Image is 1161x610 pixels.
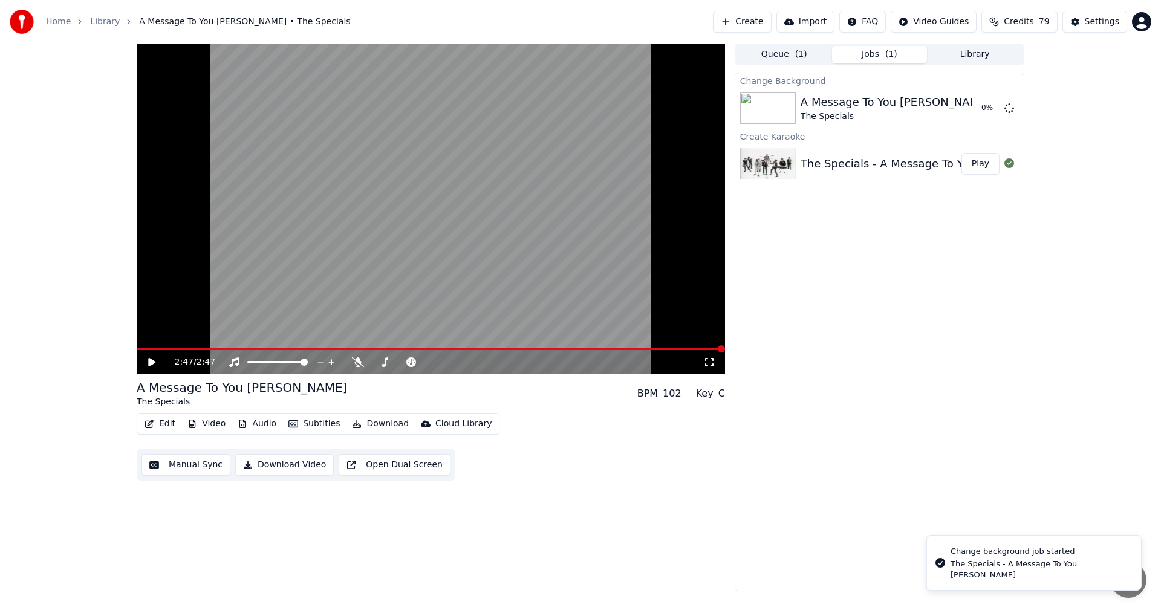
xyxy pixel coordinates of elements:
[284,415,345,432] button: Subtitles
[46,16,351,28] nav: breadcrumb
[801,111,990,123] div: The Specials
[10,10,34,34] img: youka
[339,454,450,476] button: Open Dual Screen
[197,356,215,368] span: 2:47
[435,418,492,430] div: Cloud Library
[801,155,1070,172] div: The Specials - A Message To You [PERSON_NAME]
[696,386,714,401] div: Key
[1062,11,1127,33] button: Settings
[175,356,193,368] span: 2:47
[235,454,334,476] button: Download Video
[718,386,725,401] div: C
[663,386,681,401] div: 102
[1085,16,1119,28] div: Settings
[891,11,977,33] button: Video Guides
[233,415,281,432] button: Audio
[137,379,347,396] div: A Message To You [PERSON_NAME]
[713,11,772,33] button: Create
[885,48,897,60] span: ( 1 )
[839,11,886,33] button: FAQ
[137,396,347,408] div: The Specials
[776,11,834,33] button: Import
[141,454,230,476] button: Manual Sync
[735,73,1024,88] div: Change Background
[927,46,1023,63] button: Library
[139,16,350,28] span: A Message To You [PERSON_NAME] • The Specials
[1004,16,1033,28] span: Credits
[801,94,990,111] div: A Message To You [PERSON_NAME]
[735,129,1024,143] div: Create Karaoke
[981,11,1057,33] button: Credits79
[951,545,1131,557] div: Change background job started
[981,103,1000,113] div: 0 %
[737,46,832,63] button: Queue
[183,415,230,432] button: Video
[637,386,658,401] div: BPM
[832,46,928,63] button: Jobs
[1039,16,1050,28] span: 79
[46,16,71,28] a: Home
[951,559,1131,580] div: The Specials - A Message To You [PERSON_NAME]
[961,153,1000,175] button: Play
[175,356,204,368] div: /
[347,415,414,432] button: Download
[140,415,180,432] button: Edit
[795,48,807,60] span: ( 1 )
[90,16,120,28] a: Library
